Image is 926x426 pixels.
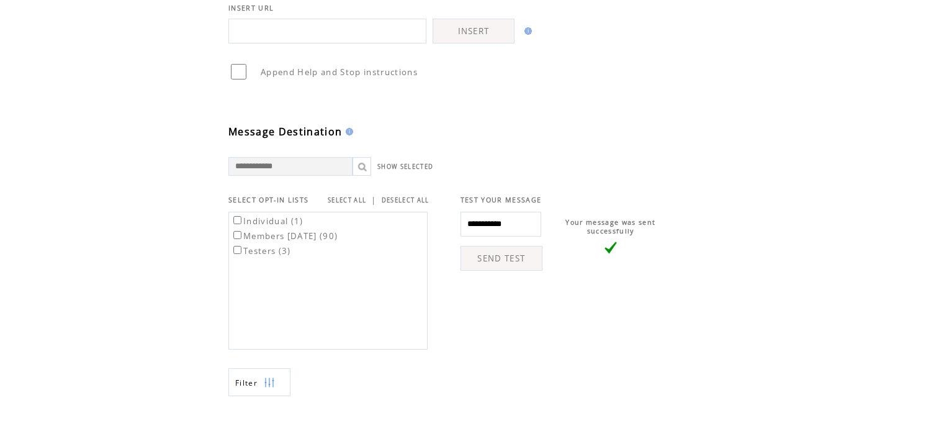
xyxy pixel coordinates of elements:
img: help.gif [521,27,532,35]
span: SELECT OPT-IN LISTS [228,196,308,204]
a: SEND TEST [461,246,542,271]
span: INSERT URL [228,4,274,12]
span: Show filters [235,378,258,388]
span: Your message was sent successfully [565,218,655,235]
label: Individual (1) [231,215,303,227]
input: Individual (1) [233,216,241,224]
a: Filter [228,368,290,396]
span: TEST YOUR MESSAGE [461,196,542,204]
label: Members [DATE] (90) [231,230,338,242]
span: Message Destination [228,125,342,138]
img: help.gif [342,128,353,135]
span: | [371,194,376,206]
a: SELECT ALL [328,196,366,204]
img: filters.png [264,369,275,397]
img: vLarge.png [605,242,617,254]
a: INSERT [433,19,515,43]
input: Members [DATE] (90) [233,231,241,239]
a: DESELECT ALL [382,196,429,204]
a: SHOW SELECTED [377,163,433,171]
label: Testers (3) [231,245,291,256]
input: Testers (3) [233,246,241,254]
span: Append Help and Stop instructions [261,66,418,78]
